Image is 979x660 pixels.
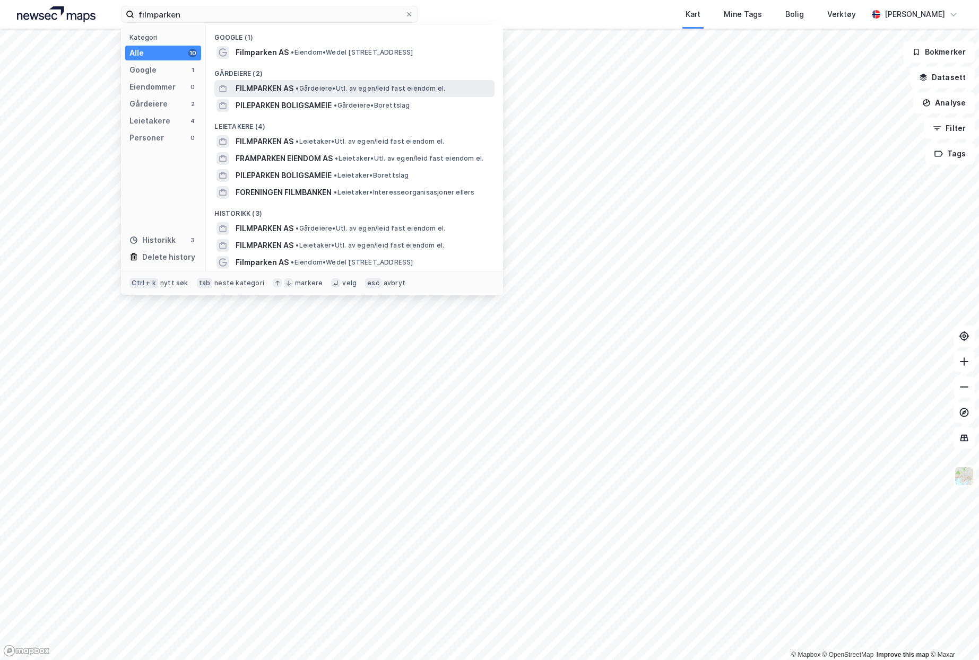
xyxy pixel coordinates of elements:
div: Kategori [129,33,201,41]
div: 1 [188,66,197,74]
div: nytt søk [160,279,188,287]
div: tab [197,278,213,288]
button: Analyse [913,92,975,113]
button: Datasett [910,67,975,88]
span: • [296,84,299,92]
span: Leietaker • Interesseorganisasjoner ellers [334,188,474,197]
a: Improve this map [877,651,929,658]
a: OpenStreetMap [822,651,874,658]
div: Google (1) [206,25,503,44]
div: avbryt [384,279,405,287]
div: Google [129,64,157,76]
div: Ctrl + k [129,278,158,288]
span: • [296,137,299,145]
span: FILMPARKEN AS [236,222,293,235]
span: FILMPARKEN AS [236,82,293,95]
div: Historikk (3) [206,201,503,220]
span: Leietaker • Utl. av egen/leid fast eiendom el. [296,137,444,146]
button: Bokmerker [903,41,975,63]
div: neste kategori [214,279,264,287]
div: Kart [686,8,700,21]
span: FRAMPARKEN EIENDOM AS [236,152,333,165]
span: FORENINGEN FILMBANKEN [236,186,332,199]
div: 0 [188,134,197,142]
div: markere [295,279,323,287]
div: Eiendommer [129,81,176,93]
a: Mapbox [791,651,820,658]
span: • [334,188,337,196]
div: 10 [188,49,197,57]
span: • [291,258,294,266]
div: Leietakere [129,115,170,127]
div: Alle [129,47,144,59]
div: Delete history [142,251,195,263]
div: Personer [129,131,164,144]
div: 0 [188,83,197,91]
span: Eiendom • Wedel [STREET_ADDRESS] [291,258,413,267]
div: esc [365,278,382,288]
span: FILMPARKEN AS [236,135,293,148]
a: Mapbox homepage [3,645,50,657]
span: Gårdeiere • Utl. av egen/leid fast eiendom el. [296,84,445,93]
span: • [291,48,294,56]
span: • [334,101,337,109]
span: • [296,241,299,249]
span: • [335,154,338,162]
img: logo.a4113a55bc3d86da70a041830d287a7e.svg [17,6,96,22]
span: Leietaker • Utl. av egen/leid fast eiendom el. [335,154,483,163]
span: Gårdeiere • Borettslag [334,101,410,110]
span: Gårdeiere • Utl. av egen/leid fast eiendom el. [296,224,445,233]
div: Gårdeiere [129,98,168,110]
div: 3 [188,236,197,244]
button: Filter [924,118,975,139]
div: Gårdeiere (2) [206,61,503,80]
span: PILEPARKEN BOLIGSAMEIE [236,99,332,112]
div: 2 [188,100,197,108]
span: Filmparken AS [236,46,289,59]
div: 4 [188,117,197,125]
span: Eiendom • Wedel [STREET_ADDRESS] [291,48,413,57]
div: Verktøy [827,8,856,21]
div: Leietakere (4) [206,114,503,133]
div: velg [342,279,357,287]
span: PILEPARKEN BOLIGSAMEIE [236,169,332,182]
div: [PERSON_NAME] [885,8,945,21]
span: Leietaker • Borettslag [334,171,409,180]
div: Historikk [129,234,176,247]
div: Bolig [785,8,804,21]
span: Leietaker • Utl. av egen/leid fast eiendom el. [296,241,444,250]
span: • [334,171,337,179]
input: Søk på adresse, matrikkel, gårdeiere, leietakere eller personer [134,6,405,22]
span: Filmparken AS [236,256,289,269]
span: • [296,224,299,232]
span: FILMPARKEN AS [236,239,293,252]
iframe: Chat Widget [926,609,979,660]
img: Z [954,466,974,486]
button: Tags [925,143,975,164]
div: Mine Tags [724,8,762,21]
